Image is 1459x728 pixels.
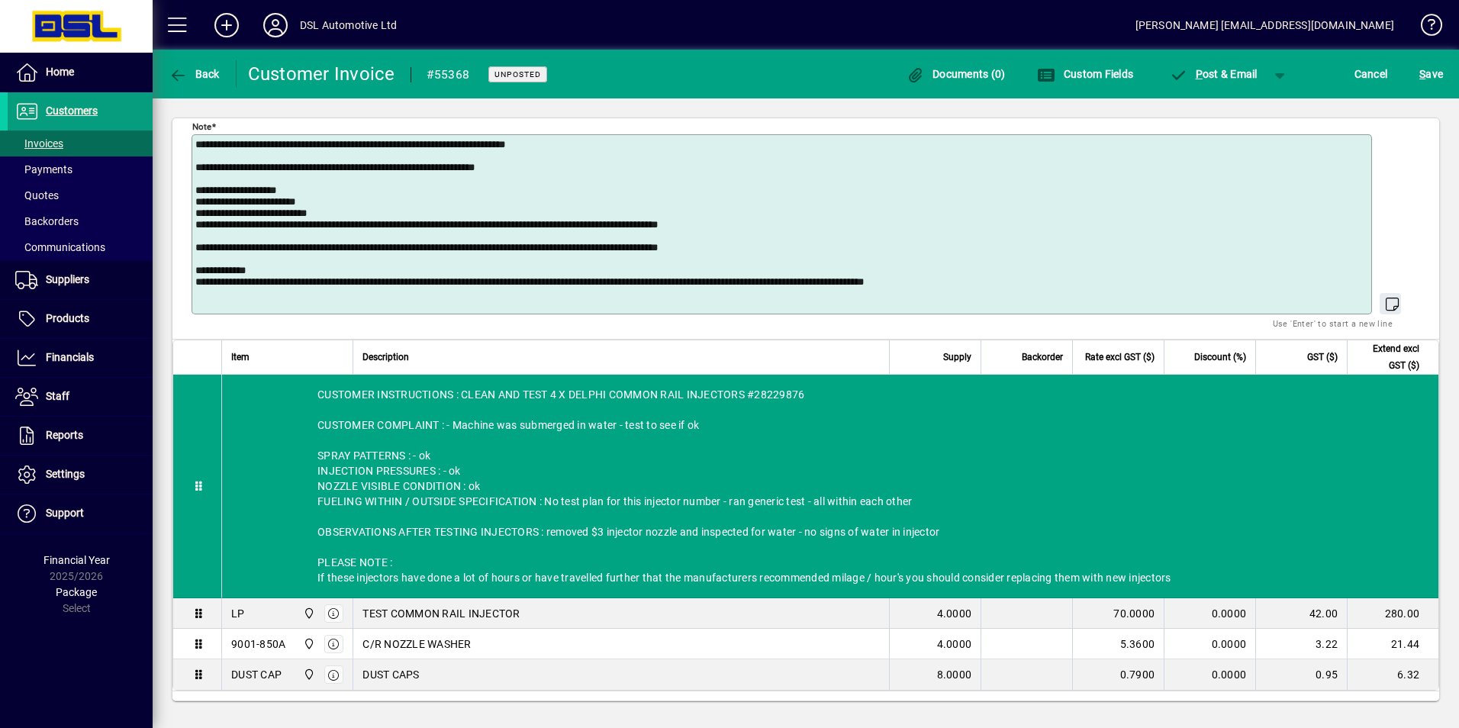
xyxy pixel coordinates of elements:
span: Cancel [1354,62,1388,86]
span: Unposted [494,69,541,79]
span: Suppliers [46,273,89,285]
span: 4.0000 [937,636,972,652]
td: 0.0000 [1164,598,1255,629]
button: Custom Fields [1033,60,1137,88]
a: Suppliers [8,261,153,299]
span: Financials [46,351,94,363]
span: Quotes [15,189,59,201]
td: 42.00 [1255,598,1347,629]
span: Documents (0) [907,68,1006,80]
span: Discount (%) [1194,349,1246,366]
span: P [1196,68,1203,80]
span: Description [362,349,409,366]
span: Central [299,636,317,652]
span: Invoices [15,137,63,150]
td: 0.0000 [1164,659,1255,690]
a: Payments [8,156,153,182]
div: 9001-850A [231,636,285,652]
span: TEST COMMON RAIL INJECTOR [362,606,520,621]
td: 3.22 [1255,629,1347,659]
span: Home [46,66,74,78]
div: DUST CAP [231,667,282,682]
button: Add [202,11,251,39]
span: Support [46,507,84,519]
span: Extend excl GST ($) [1357,340,1419,374]
span: S [1419,68,1425,80]
a: Settings [8,456,153,494]
a: Staff [8,378,153,416]
span: Financial Year [43,554,110,566]
td: 280.00 [1347,598,1438,629]
div: 0.7900 [1082,667,1155,682]
span: Payments [15,163,72,176]
td: 21.44 [1347,629,1438,659]
span: Central [299,605,317,622]
span: GST ($) [1307,349,1338,366]
div: Customer Invoice [248,62,395,86]
span: 8.0000 [937,667,972,682]
span: ave [1419,62,1443,86]
div: #55368 [427,63,470,87]
button: Documents (0) [903,60,1010,88]
span: Rate excl GST ($) [1085,349,1155,366]
span: Back [169,68,220,80]
div: [PERSON_NAME] [EMAIL_ADDRESS][DOMAIN_NAME] [1135,13,1394,37]
div: CUSTOMER INSTRUCTIONS : CLEAN AND TEST 4 X DELPHI COMMON RAIL INJECTORS #28229876 CUSTOMER COMPLA... [222,375,1438,598]
button: Save [1416,60,1447,88]
span: Package [56,586,97,598]
span: Item [231,349,250,366]
a: Communications [8,234,153,260]
div: 70.0000 [1082,606,1155,621]
span: Settings [46,468,85,480]
button: Post & Email [1161,60,1265,88]
td: 6.32 [1347,659,1438,690]
mat-label: Note [192,121,211,132]
div: LP [231,606,245,621]
td: 0.95 [1255,659,1347,690]
button: Back [165,60,224,88]
div: DSL Automotive Ltd [300,13,397,37]
mat-hint: Use 'Enter' to start a new line [1273,314,1393,332]
span: Customers [46,105,98,117]
span: Backorders [15,215,79,227]
a: Quotes [8,182,153,208]
button: Cancel [1351,60,1392,88]
a: Invoices [8,130,153,156]
a: Products [8,300,153,338]
button: Profile [251,11,300,39]
span: Supply [943,349,971,366]
app-page-header-button: Back [153,60,237,88]
a: Financials [8,339,153,377]
span: 4.0000 [937,606,972,621]
td: 0.0000 [1164,629,1255,659]
span: Products [46,312,89,324]
span: Custom Fields [1037,68,1133,80]
span: Staff [46,390,69,402]
a: Backorders [8,208,153,234]
a: Support [8,494,153,533]
span: Backorder [1022,349,1063,366]
span: Communications [15,241,105,253]
a: Home [8,53,153,92]
span: C/R NOZZLE WASHER [362,636,471,652]
span: DUST CAPS [362,667,419,682]
span: Reports [46,429,83,441]
span: Central [299,666,317,683]
div: 5.3600 [1082,636,1155,652]
a: Reports [8,417,153,455]
a: Knowledge Base [1409,3,1440,53]
span: ost & Email [1169,68,1258,80]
